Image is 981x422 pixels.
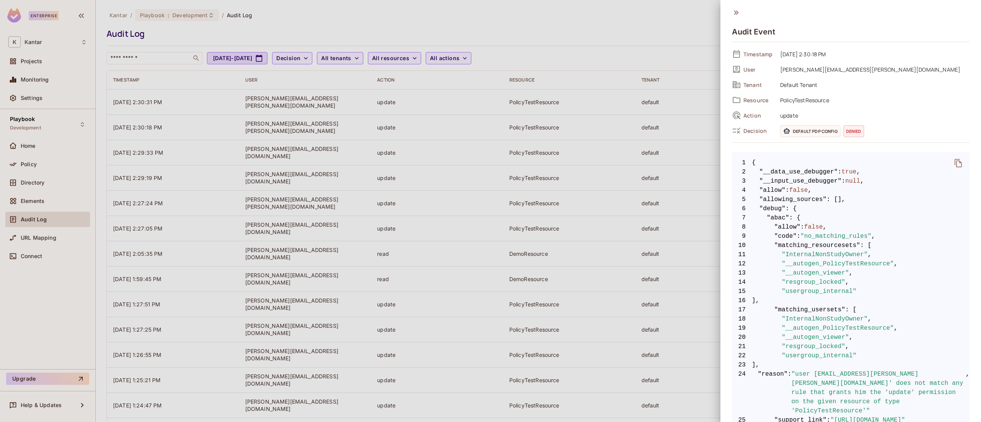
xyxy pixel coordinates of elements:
span: Action [743,112,774,119]
span: , [856,167,860,177]
span: null [845,177,860,186]
span: 23 [732,360,752,370]
span: : [838,167,842,177]
span: true [842,167,856,177]
span: 4 [732,186,752,195]
span: , [868,314,871,324]
span: { [752,158,756,167]
span: , [849,268,853,278]
span: 5 [732,195,752,204]
span: "__data_use_debugger" [760,167,838,177]
span: , [868,250,871,259]
span: 6 [732,204,752,213]
span: : [797,232,801,241]
span: Default PDP config [780,125,840,137]
span: , [849,333,853,342]
span: Resource [743,97,774,104]
span: : [ [860,241,871,250]
span: "allow" [760,186,786,195]
span: : { [789,213,801,222]
span: 13 [732,268,752,278]
span: , [894,324,898,333]
span: [DATE] 2:30:18 PM [776,49,970,59]
span: 17 [732,305,752,314]
button: delete [949,154,968,172]
span: 3 [732,177,752,186]
span: "resgroup_locked" [782,342,845,351]
span: 21 [732,342,752,351]
span: "allow" [774,222,801,232]
span: "InternalNonStudyOwner" [782,250,868,259]
span: update [776,111,970,120]
span: "InternalNonStudyOwner" [782,314,868,324]
span: "__autogen_PolicyTestResource" [782,324,894,333]
span: ], [732,360,970,370]
span: , [845,342,849,351]
span: "usergroup_internal" [782,287,856,296]
span: 18 [732,314,752,324]
span: 12 [732,259,752,268]
span: Timestamp [743,51,774,58]
span: 20 [732,333,752,342]
span: 2 [732,167,752,177]
span: "reason" [758,370,787,415]
span: , [808,186,812,195]
span: 22 [732,351,752,360]
span: 9 [732,232,752,241]
span: 8 [732,222,752,232]
span: User [743,66,774,73]
span: : [], [827,195,845,204]
span: "__autogen_viewer" [782,268,849,278]
span: ], [732,296,970,305]
h4: Audit Event [732,27,775,36]
span: 7 [732,213,752,222]
span: : { [786,204,797,213]
span: false [789,186,808,195]
span: : [786,186,789,195]
span: "allowing_sources" [760,195,827,204]
span: 16 [732,296,752,305]
span: "matching_resourcesets" [774,241,860,250]
span: 19 [732,324,752,333]
span: Tenant [743,81,774,88]
span: "__autogen_viewer" [782,333,849,342]
span: 11 [732,250,752,259]
span: 14 [732,278,752,287]
span: , [823,222,827,232]
span: "user [EMAIL_ADDRESS][PERSON_NAME][PERSON_NAME][DOMAIN_NAME]' does not match any rule that grants... [791,370,966,415]
span: 24 [732,370,752,415]
span: "resgroup_locked" [782,278,845,287]
span: "debug" [760,204,786,213]
span: , [894,259,898,268]
span: : [801,222,804,232]
span: 15 [732,287,752,296]
span: , [966,370,970,415]
span: [PERSON_NAME][EMAIL_ADDRESS][PERSON_NAME][DOMAIN_NAME] [776,65,970,74]
span: , [871,232,875,241]
span: : [787,370,791,415]
span: : [ [845,305,856,314]
span: : [842,177,845,186]
span: "__input_use_debugger" [760,177,842,186]
span: "__autogen_PolicyTestResource" [782,259,894,268]
span: "no_matching_rules" [801,232,871,241]
span: false [804,222,823,232]
span: "code" [774,232,797,241]
span: "abac" [767,213,789,222]
span: , [845,278,849,287]
span: "usergroup_internal" [782,351,856,360]
span: Decision [743,127,774,134]
span: 10 [732,241,752,250]
span: denied [843,125,864,137]
span: 1 [732,158,752,167]
span: "matching_usersets" [774,305,845,314]
span: PolicyTestResource [776,95,970,105]
span: , [860,177,864,186]
span: Default Tenant [776,80,970,89]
